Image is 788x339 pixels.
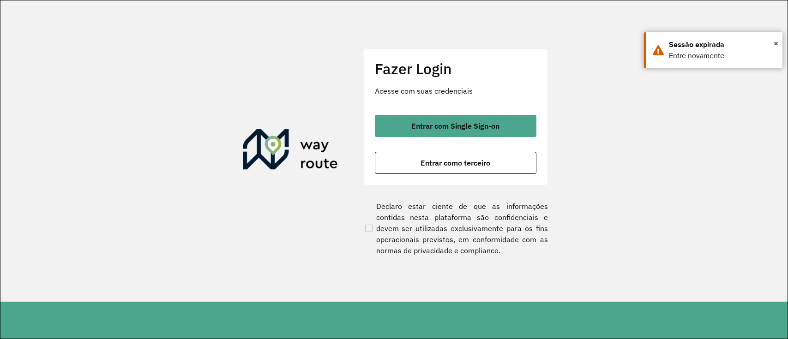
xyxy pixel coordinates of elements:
[774,36,778,50] span: ×
[411,122,499,130] span: Entrar com Single Sign-on
[243,129,338,173] img: Roteirizador AmbevTech
[774,36,778,50] button: Close
[375,85,536,96] p: Acesse com suas credenciais
[669,50,776,61] div: Entre novamente
[375,152,536,174] button: button
[375,115,536,137] button: button
[363,201,548,256] label: Declaro estar ciente de que as informações contidas nesta plataforma são confidenciais e devem se...
[375,60,536,77] h2: Fazer Login
[421,159,490,167] span: Entrar como terceiro
[669,39,776,50] div: Sessão expirada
